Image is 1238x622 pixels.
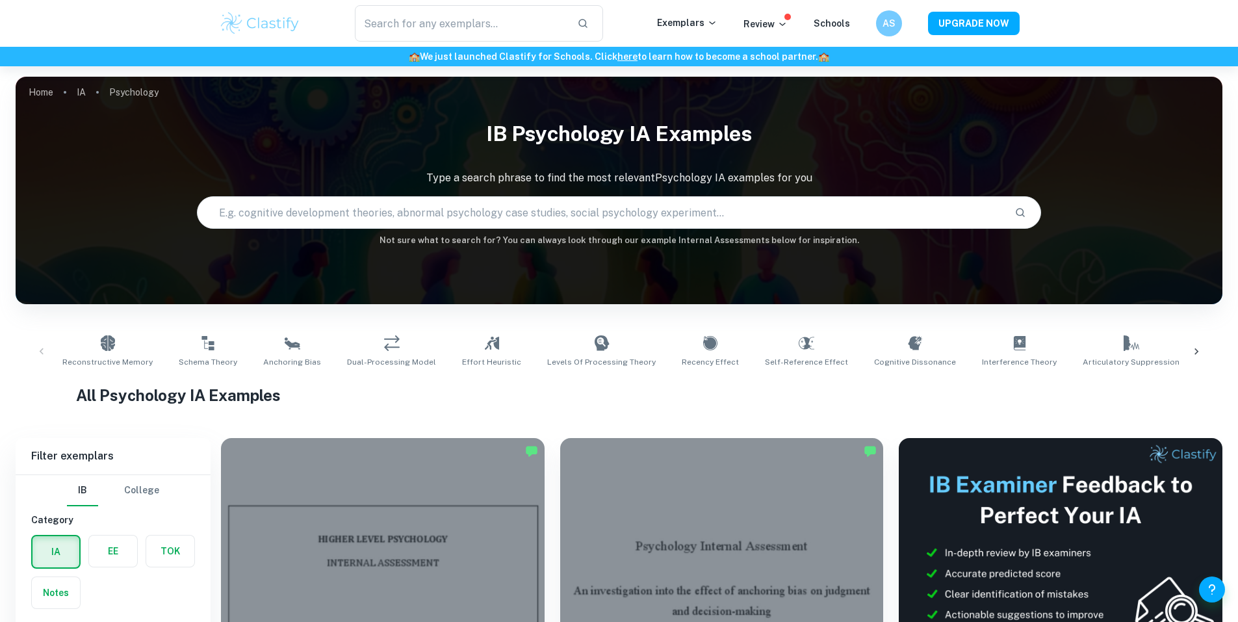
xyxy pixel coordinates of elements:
[1009,201,1031,224] button: Search
[864,445,877,458] img: Marked
[982,356,1057,368] span: Interference Theory
[462,356,521,368] span: Effort Heuristic
[347,356,436,368] span: Dual-Processing Model
[16,113,1222,155] h1: IB Psychology IA examples
[31,513,195,527] h6: Category
[146,536,194,567] button: TOK
[525,445,538,458] img: Marked
[657,16,717,30] p: Exemplars
[765,356,848,368] span: Self-Reference Effect
[109,85,159,99] p: Psychology
[89,536,137,567] button: EE
[814,18,850,29] a: Schools
[32,536,79,567] button: IA
[219,10,302,36] img: Clastify logo
[124,475,159,506] button: College
[76,383,1162,407] h1: All Psychology IA Examples
[179,356,237,368] span: Schema Theory
[876,10,902,36] button: AS
[928,12,1020,35] button: UPGRADE NOW
[62,356,153,368] span: Reconstructive Memory
[77,83,86,101] a: IA
[682,356,739,368] span: Recency Effect
[1199,577,1225,603] button: Help and Feedback
[818,51,829,62] span: 🏫
[1083,356,1180,368] span: Articulatory Suppression
[16,170,1222,186] p: Type a search phrase to find the most relevant Psychology IA examples for you
[409,51,420,62] span: 🏫
[881,16,896,31] h6: AS
[29,83,53,101] a: Home
[874,356,956,368] span: Cognitive Dissonance
[547,356,656,368] span: Levels of Processing Theory
[263,356,321,368] span: Anchoring Bias
[198,194,1005,231] input: E.g. cognitive development theories, abnormal psychology case studies, social psychology experime...
[3,49,1235,64] h6: We just launched Clastify for Schools. Click to learn how to become a school partner.
[67,475,159,506] div: Filter type choice
[67,475,98,506] button: IB
[355,5,567,42] input: Search for any exemplars...
[32,577,80,608] button: Notes
[617,51,638,62] a: here
[743,17,788,31] p: Review
[16,438,211,474] h6: Filter exemplars
[16,234,1222,247] h6: Not sure what to search for? You can always look through our example Internal Assessments below f...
